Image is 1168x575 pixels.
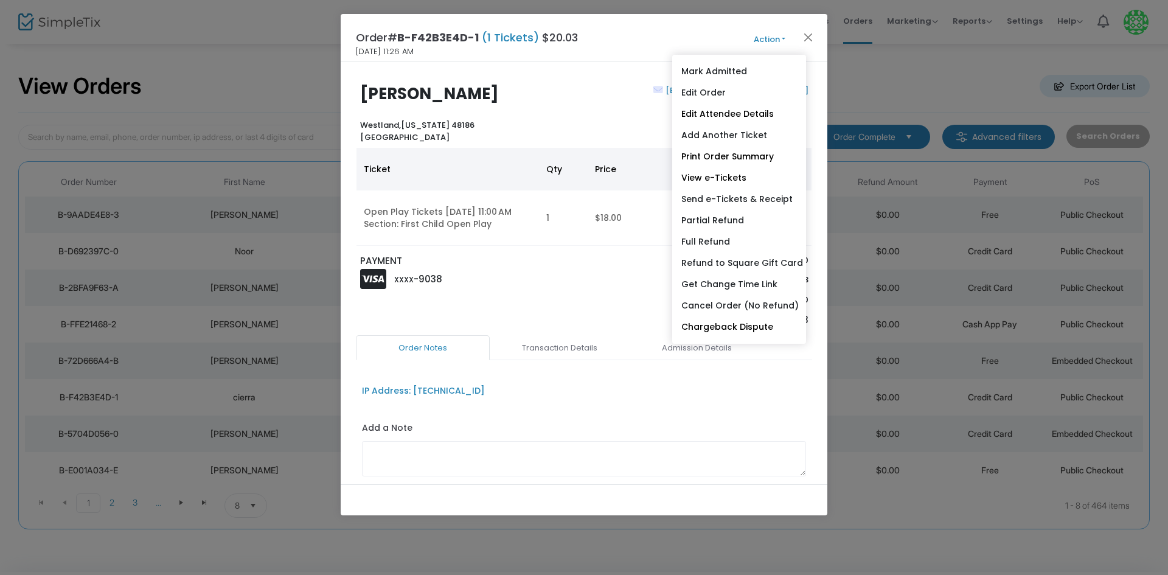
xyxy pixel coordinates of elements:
[397,30,479,45] span: B-F42B3E4D-1
[672,125,806,146] a: Add Another Ticket
[672,316,806,338] a: Chargeback Dispute
[630,335,763,361] a: Admission Details
[672,210,806,231] a: Partial Refund
[733,33,806,46] button: Action
[394,274,414,285] span: XXXX
[539,190,588,246] td: 1
[672,295,806,316] a: Cancel Order (No Refund)
[356,335,490,361] a: Order Notes
[356,148,812,246] div: Data table
[362,385,485,397] div: IP Address: [TECHNICAL_ID]
[362,422,412,437] label: Add a Note
[672,189,806,210] a: Send e-Tickets & Receipt
[672,61,806,82] a: Mark Admitted
[356,148,539,190] th: Ticket
[647,254,751,267] p: Sub total
[672,253,806,274] a: Refund to Square Gift Card
[360,119,401,131] span: Westland,
[672,103,806,125] a: Edit Attendee Details
[493,335,627,361] a: Transaction Details
[647,294,751,306] p: Tax Total
[672,274,806,295] a: Get Change Time Link
[588,190,703,246] td: $18.00
[356,190,539,246] td: Open Play Tickets [DATE] 11:00 AM Section: First Child Open Play
[672,82,806,103] a: Edit Order
[588,148,703,190] th: Price
[356,29,578,46] h4: Order# $20.03
[647,274,751,286] p: Service Fee Total
[801,29,816,45] button: Close
[539,148,588,190] th: Qty
[479,30,542,45] span: (1 Tickets)
[360,83,499,105] b: [PERSON_NAME]
[360,254,579,268] p: PAYMENT
[356,46,414,58] span: [DATE] 11:26 AM
[672,167,806,189] a: View e-Tickets
[414,273,442,285] span: -9038
[672,146,806,167] a: Print Order Summary
[360,119,474,143] b: [US_STATE] 48186 [GEOGRAPHIC_DATA]
[672,231,806,253] a: Full Refund
[647,313,751,327] p: Order Total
